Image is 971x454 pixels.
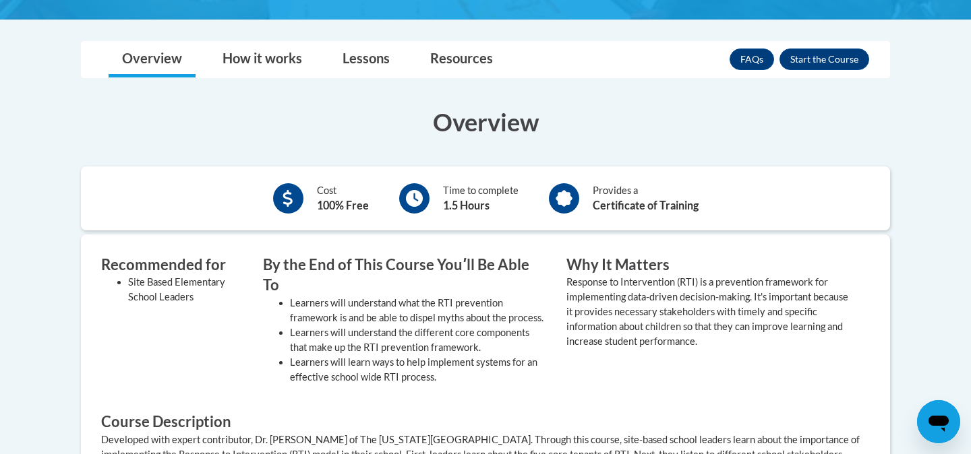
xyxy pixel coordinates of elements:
[593,199,699,212] b: Certificate of Training
[128,275,243,304] li: Site Based Elementary School Leaders
[290,296,546,325] li: Learners will understand what the RTI prevention framework is and be able to dispel myths about t...
[109,42,196,77] a: Overview
[443,199,490,212] b: 1.5 Hours
[317,199,369,212] b: 100% Free
[917,400,960,443] iframe: Button to launch messaging window
[290,325,546,355] li: Learners will understand the different core components that make up the RTI prevention framework.
[263,255,546,296] h3: By the End of This Course Youʹll Be Able To
[209,42,316,77] a: How it works
[779,48,869,70] button: Enroll
[81,105,890,139] h3: Overview
[730,48,774,70] a: FAQs
[593,183,699,214] div: Provides a
[290,355,546,385] li: Learners will learn ways to help implement systems for an effective school wide RTI process.
[443,183,519,214] div: Time to complete
[566,255,850,275] h3: Why It Matters
[329,42,403,77] a: Lessons
[566,276,848,347] value: Response to Intervention (RTI) is a prevention framework for implementing data-driven decision-ma...
[101,255,243,275] h3: Recommended for
[417,42,506,77] a: Resources
[101,412,870,432] h3: Course Description
[317,183,369,214] div: Cost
